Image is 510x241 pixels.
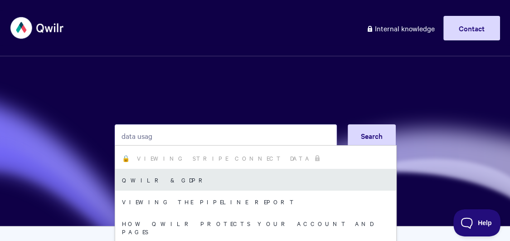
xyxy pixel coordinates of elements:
img: Qwilr Help Center [10,11,64,45]
span: Search [361,131,383,141]
input: Search the knowledge base [115,124,337,147]
a: Qwilr & GDPR [115,169,396,191]
iframe: Toggle Customer Support [453,209,501,236]
a: 🔒 Viewing Stripe Connect Data [115,147,396,169]
a: Internal knowledge [359,16,442,40]
button: Search [348,124,396,147]
a: Contact [443,16,500,40]
a: Viewing the Pipeline Report [115,191,396,212]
